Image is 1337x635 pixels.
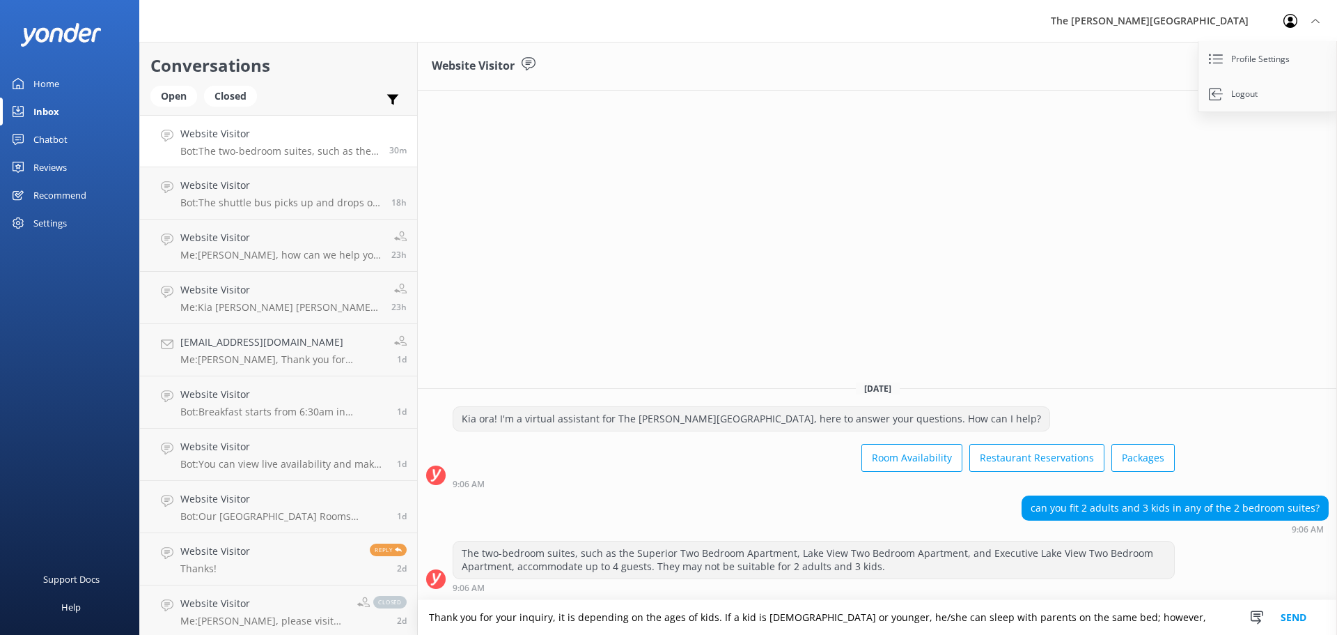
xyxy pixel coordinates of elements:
[180,387,386,402] h4: Website Visitor
[453,407,1049,431] div: Kia ora! I'm a virtual assistant for The [PERSON_NAME][GEOGRAPHIC_DATA], here to answer your ques...
[180,230,381,245] h4: Website Visitor
[1022,496,1328,520] div: can you fit 2 adults and 3 kids in any of the 2 bedroom suites?
[370,544,407,556] span: Reply
[180,458,386,470] p: Bot: You can view live availability and make your reservation online at [URL][DOMAIN_NAME].
[1022,524,1329,534] div: 09:06am 16-Aug-2025 (UTC +12:00) Pacific/Auckland
[150,88,204,103] a: Open
[140,220,417,272] a: Website VisitorMe:[PERSON_NAME], how can we help you [DATE]? If you would like to contact recepti...
[140,429,417,481] a: Website VisitorBot:You can view live availability and make your reservation online at [URL][DOMAI...
[140,272,417,324] a: Website VisitorMe:Kia [PERSON_NAME] [PERSON_NAME], Thank you for your message. In order to book w...
[373,596,407,609] span: closed
[391,301,407,313] span: 09:41am 15-Aug-2025 (UTC +12:00) Pacific/Auckland
[418,600,1337,635] textarea: Thank you for your inquiry, it is depending on the ages of kids. If a kid is [DEMOGRAPHIC_DATA] o...
[180,301,381,314] p: Me: Kia [PERSON_NAME] [PERSON_NAME], Thank you for your message. In order to book with a promo co...
[180,249,381,261] p: Me: [PERSON_NAME], how can we help you [DATE]? If you would like to contact reception, feel free ...
[140,167,417,220] a: Website VisitorBot:The shuttle bus picks up and drops off outside the [PERSON_NAME][GEOGRAPHIC_DA...
[453,584,485,592] strong: 9:06 AM
[33,125,68,153] div: Chatbot
[204,88,264,103] a: Closed
[391,249,407,261] span: 09:47am 15-Aug-2025 (UTC +12:00) Pacific/Auckland
[389,144,407,156] span: 09:06am 16-Aug-2025 (UTC +12:00) Pacific/Auckland
[140,481,417,533] a: Website VisitorBot:Our [GEOGRAPHIC_DATA] Rooms interconnect with Lakeview 2 Bedroom Apartments, p...
[397,510,407,522] span: 10:27am 14-Aug-2025 (UTC +12:00) Pacific/Auckland
[33,209,67,237] div: Settings
[180,178,381,193] h4: Website Visitor
[33,153,67,181] div: Reviews
[43,565,100,593] div: Support Docs
[180,615,347,627] p: Me: [PERSON_NAME], please visit ou website and head to "Food & Wine" to see our set menus.
[180,510,386,523] p: Bot: Our [GEOGRAPHIC_DATA] Rooms interconnect with Lakeview 2 Bedroom Apartments, perfect for lar...
[1267,600,1320,635] button: Send
[397,458,407,470] span: 02:45pm 14-Aug-2025 (UTC +12:00) Pacific/Auckland
[397,563,407,574] span: 12:25am 14-Aug-2025 (UTC +12:00) Pacific/Auckland
[453,479,1175,489] div: 09:06am 16-Aug-2025 (UTC +12:00) Pacific/Auckland
[861,444,962,472] button: Room Availability
[180,439,386,454] h4: Website Visitor
[180,126,379,141] h4: Website Visitor
[969,444,1104,472] button: Restaurant Reservations
[180,544,250,559] h4: Website Visitor
[397,406,407,418] span: 04:35pm 14-Aug-2025 (UTC +12:00) Pacific/Auckland
[180,563,250,575] p: Thanks!
[1292,526,1324,534] strong: 9:06 AM
[453,480,485,489] strong: 9:06 AM
[33,98,59,125] div: Inbox
[150,86,197,107] div: Open
[453,583,1175,592] div: 09:06am 16-Aug-2025 (UTC +12:00) Pacific/Auckland
[150,52,407,79] h2: Conversations
[180,491,386,507] h4: Website Visitor
[180,197,381,209] p: Bot: The shuttle bus picks up and drops off outside the [PERSON_NAME][GEOGRAPHIC_DATA], [STREET_A...
[140,324,417,376] a: [EMAIL_ADDRESS][DOMAIN_NAME]Me:[PERSON_NAME], Thank you for choosing The [PERSON_NAME] Hotel for ...
[33,70,59,98] div: Home
[1111,444,1175,472] button: Packages
[180,282,381,298] h4: Website Visitor
[140,533,417,586] a: Website VisitorThanks!Reply2d
[180,406,386,418] p: Bot: Breakfast starts from 6:30am in Summer and Spring, and from 7:00am in Autumn and Winter. We ...
[180,145,379,158] p: Bot: The two-bedroom suites, such as the Superior Two Bedroom Apartment, Lake View Two Bedroom Ap...
[453,542,1174,579] div: The two-bedroom suites, such as the Superior Two Bedroom Apartment, Lake View Two Bedroom Apartme...
[856,383,900,395] span: [DATE]
[21,23,101,46] img: yonder-white-logo.png
[140,376,417,429] a: Website VisitorBot:Breakfast starts from 6:30am in Summer and Spring, and from 7:00am in Autumn a...
[397,353,407,365] span: 09:28am 15-Aug-2025 (UTC +12:00) Pacific/Auckland
[180,353,384,366] p: Me: [PERSON_NAME], Thank you for choosing The [PERSON_NAME] Hotel for your stay in [GEOGRAPHIC_DA...
[140,115,417,167] a: Website VisitorBot:The two-bedroom suites, such as the Superior Two Bedroom Apartment, Lake View ...
[180,596,347,611] h4: Website Visitor
[61,593,81,621] div: Help
[391,197,407,208] span: 03:35pm 15-Aug-2025 (UTC +12:00) Pacific/Auckland
[204,86,257,107] div: Closed
[397,615,407,627] span: 08:01pm 13-Aug-2025 (UTC +12:00) Pacific/Auckland
[33,181,86,209] div: Recommend
[180,335,384,350] h4: [EMAIL_ADDRESS][DOMAIN_NAME]
[432,57,515,75] h3: Website Visitor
